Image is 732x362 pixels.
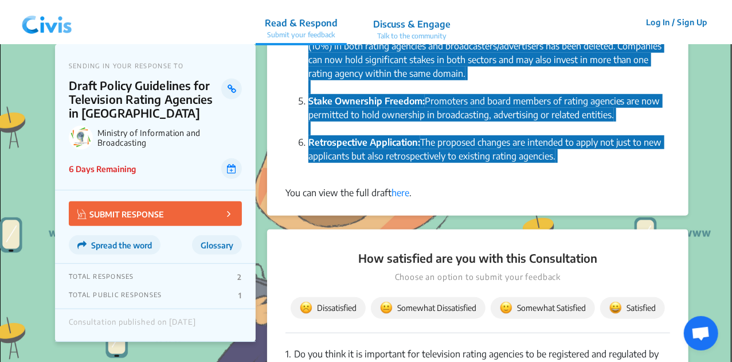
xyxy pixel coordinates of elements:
li: Promoters and board members of rating agencies are now permitted to hold ownership in broadcastin... [308,94,670,135]
strong: Stake Ownership Freedom: [308,95,425,107]
img: somewhat_dissatisfied.svg [380,302,393,314]
button: Log In / Sign Up [639,13,715,31]
li: The previous rule that limited equity holding (10%) in both rating agencies and broadcasters/adve... [308,25,670,94]
p: Choose an option to submit your feedback [285,271,670,283]
p: Submit your feedback [265,30,338,40]
a: Open chat [684,316,718,351]
div: You can view the full draft . [285,186,670,200]
button: SUBMIT RESPONSE [69,201,242,226]
button: Satisfied [600,297,665,319]
button: Dissatisfied [291,297,366,319]
img: somewhat_satisfied.svg [500,302,512,314]
p: Ministry of Information and Broadcasting [97,128,242,147]
p: SENDING IN YOUR RESPONSE TO [69,62,242,69]
img: dissatisfied.svg [300,302,312,314]
p: 6 Days Remaining [69,163,136,175]
span: Dissatisfied [300,302,357,314]
p: 1 [238,291,241,300]
p: Draft Policy Guidelines for Television Rating Agencies in [GEOGRAPHIC_DATA] [69,79,222,120]
p: Talk to the community [373,31,451,41]
p: Discuss & Engage [373,17,451,31]
img: satisfied.svg [609,302,622,314]
button: Spread the word [69,235,161,255]
a: here [392,187,409,198]
p: How satisfied are you with this Consultation [285,250,670,266]
img: navlogo.png [17,5,77,40]
span: Satisfied [609,302,656,314]
p: 2 [237,273,241,282]
p: SUBMIT RESPONSE [77,207,164,220]
button: Somewhat Satisfied [491,297,595,319]
p: TOTAL PUBLIC RESPONSES [69,291,162,300]
strong: Retrospective Application: [308,137,420,148]
span: Somewhat Satisfied [500,302,586,314]
p: Read & Respond [265,16,338,30]
img: Ministry of Information and Broadcasting logo [69,126,93,150]
button: Glossary [192,235,242,255]
button: Somewhat Dissatisfied [371,297,486,319]
span: Glossary [201,240,233,250]
li: The proposed changes are intended to apply not just to new applicants but also retrospectively to... [308,135,670,177]
p: TOTAL RESPONSES [69,273,134,282]
span: Somewhat Dissatisfied [380,302,476,314]
span: 1. [285,348,291,360]
span: Spread the word [91,240,152,250]
div: Consultation published on [DATE] [69,318,196,333]
img: Vector.jpg [77,209,87,219]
